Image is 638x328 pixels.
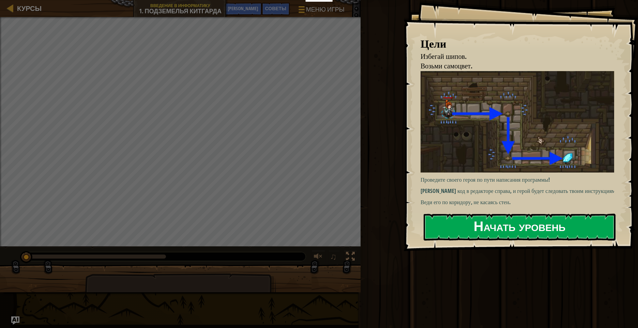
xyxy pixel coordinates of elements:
[306,5,345,14] ya-tr-span: Меню игры
[412,61,612,71] li: Возьми самоцвет.
[312,250,325,264] button: Регулировать громкость
[197,3,261,15] button: Спросите ИИ
[200,5,258,12] span: Спросите [PERSON_NAME]
[421,198,511,206] ya-tr-span: Веди его по коридору, не касаясь стен.
[14,4,42,13] a: Курсы
[421,52,467,61] span: Избегай шипов.
[421,36,446,51] ya-tr-span: Цели
[421,61,472,70] span: Возьми самоцвет.
[421,71,619,173] img: Подземелья Китгарда
[421,187,617,195] ya-tr-span: [PERSON_NAME] код в редакторе справа, и герой будет следовать твоим инструкциям.
[330,251,337,262] ya-tr-span: ♫
[424,214,616,241] button: Начать уровень
[11,316,19,325] button: Спросите ИИ
[265,5,286,12] ya-tr-span: Советы
[344,250,357,264] button: Переключить в полноэкранный режим
[293,3,349,19] button: Меню игры
[329,250,340,264] button: ♫
[17,4,42,13] ya-tr-span: Курсы
[421,176,550,183] ya-tr-span: Проведите своего героя по пути написания программы!
[412,52,612,62] li: Избегай шипов.
[474,217,565,235] ya-tr-span: Начать уровень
